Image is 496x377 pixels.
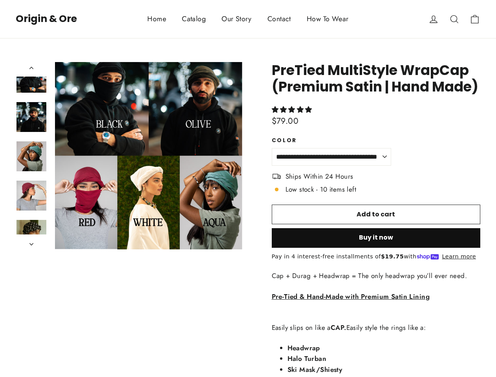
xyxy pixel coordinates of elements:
strong: Pre-Tied & Hand-Made with Premium Satin Lining [272,292,430,301]
strong: Ski Mask/Shiesty [287,365,342,374]
a: Origin & Ore [16,12,77,26]
a: Contact [260,9,299,29]
img: PreTied MultiStyle WrapCap (Premium Satin | Hand Made) [16,220,46,250]
span: $79.00 [272,115,299,127]
span: Ships Within 24 Hours [286,171,353,182]
a: Home [139,9,174,29]
strong: CAP. [331,323,346,332]
img: PreTied MultiStyle WrapCap (Premium Satin | Hand Made) [16,63,46,93]
button: Add to cart [272,205,481,224]
strong: Halo Turban [287,354,327,363]
button: Buy it now [272,228,481,248]
a: Catalog [174,9,214,29]
a: Our Story [214,9,260,29]
a: How To Wear [299,9,357,29]
h1: PreTied MultiStyle WrapCap (Premium Satin | Hand Made) [272,62,481,95]
img: PreTied MultiStyle WrapCap (Premium Satin | Hand Made) [16,181,46,210]
label: Color [272,137,391,144]
p: Easily slips on like a Easily style the rings like a: [272,312,481,333]
img: PreTied MultiStyle WrapCap (Premium Satin | Hand Made) [16,141,46,171]
span: 4.76 stars [272,105,315,114]
img: PreTied MultiStyle WrapCap (Premium Satin | Hand Made) [16,102,46,132]
strong: Headwrap [287,343,320,353]
span: Add to cart [357,210,395,219]
span: Low stock - 10 items left [286,184,357,195]
div: Primary [94,8,402,30]
p: Cap + Durag + Headwrap = The only headwrap you’ll ever need. [272,271,481,281]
